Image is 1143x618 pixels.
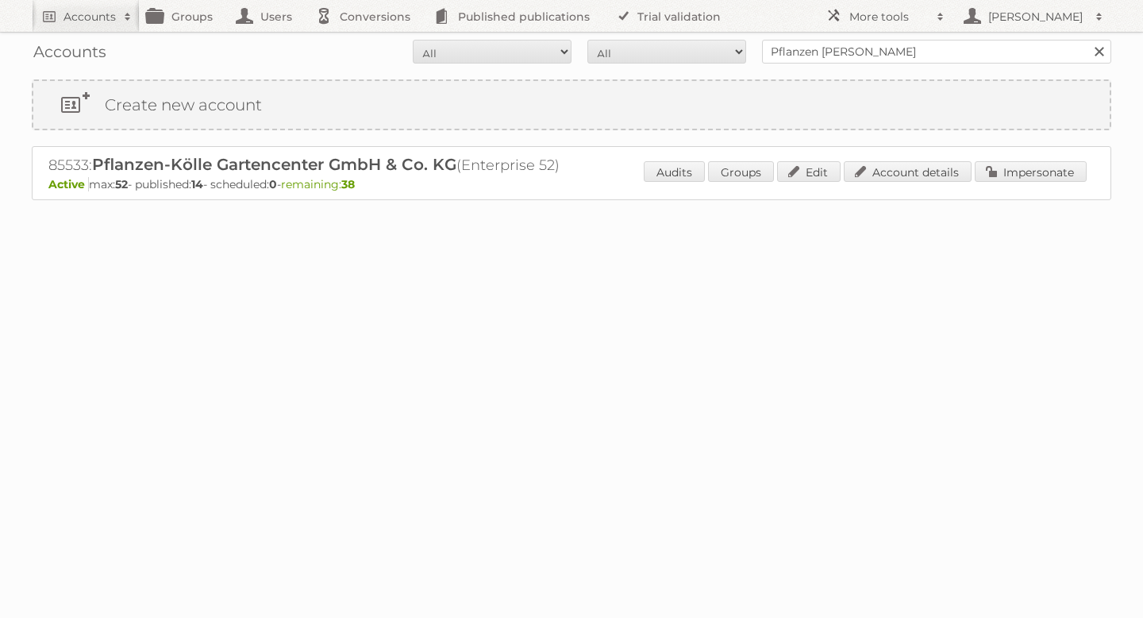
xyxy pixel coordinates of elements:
[281,177,355,191] span: remaining:
[48,155,604,176] h2: 85533: (Enterprise 52)
[644,161,705,182] a: Audits
[975,161,1087,182] a: Impersonate
[115,177,128,191] strong: 52
[92,155,456,174] span: Pflanzen-Kölle Gartencenter GmbH & Co. KG
[844,161,972,182] a: Account details
[269,177,277,191] strong: 0
[984,9,1087,25] h2: [PERSON_NAME]
[191,177,203,191] strong: 14
[63,9,116,25] h2: Accounts
[777,161,841,182] a: Edit
[708,161,774,182] a: Groups
[33,81,1110,129] a: Create new account
[48,177,1095,191] p: max: - published: - scheduled: -
[341,177,355,191] strong: 38
[48,177,89,191] span: Active
[849,9,929,25] h2: More tools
